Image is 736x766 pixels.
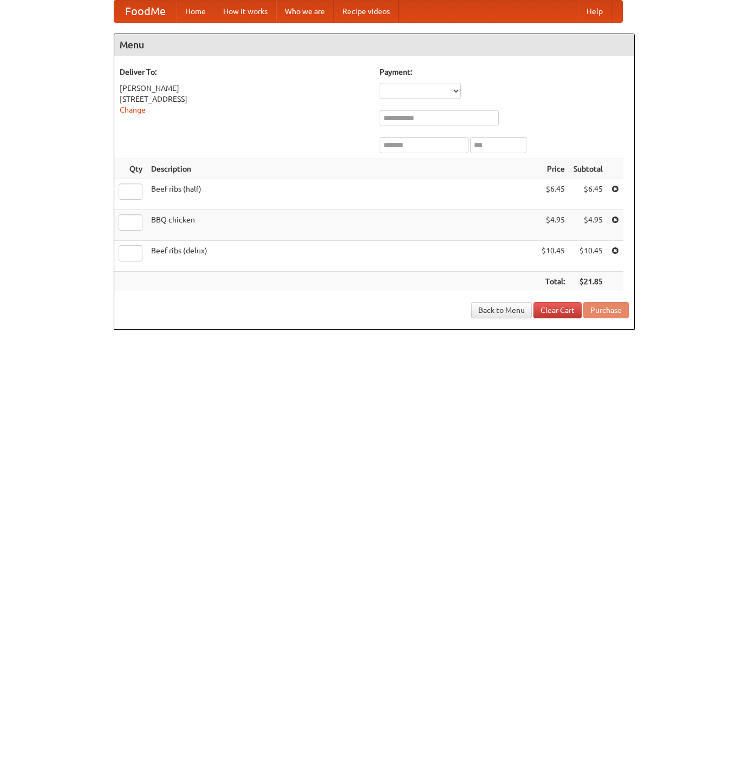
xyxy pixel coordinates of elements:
[533,302,582,318] a: Clear Cart
[569,159,607,179] th: Subtotal
[147,210,537,241] td: BBQ chicken
[120,106,146,114] a: Change
[569,272,607,292] th: $21.85
[578,1,611,22] a: Help
[114,34,634,56] h4: Menu
[537,241,569,272] td: $10.45
[537,272,569,292] th: Total:
[214,1,276,22] a: How it works
[537,179,569,210] td: $6.45
[147,159,537,179] th: Description
[276,1,334,22] a: Who we are
[177,1,214,22] a: Home
[334,1,399,22] a: Recipe videos
[147,241,537,272] td: Beef ribs (delux)
[120,83,369,94] div: [PERSON_NAME]
[114,159,147,179] th: Qty
[147,179,537,210] td: Beef ribs (half)
[569,241,607,272] td: $10.45
[380,67,629,77] h5: Payment:
[120,94,369,104] div: [STREET_ADDRESS]
[114,1,177,22] a: FoodMe
[537,159,569,179] th: Price
[569,179,607,210] td: $6.45
[120,67,369,77] h5: Deliver To:
[569,210,607,241] td: $4.95
[537,210,569,241] td: $4.95
[583,302,629,318] button: Purchase
[471,302,532,318] a: Back to Menu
